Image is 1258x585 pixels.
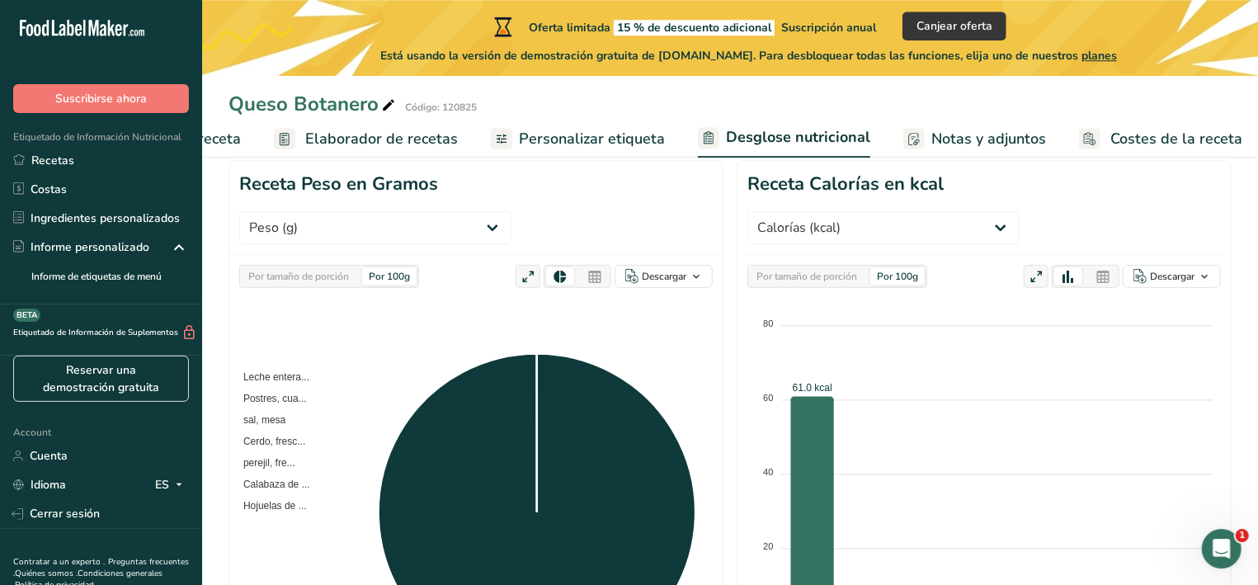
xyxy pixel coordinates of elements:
[763,468,773,478] tspan: 40
[1202,529,1242,568] iframe: Intercom live chat
[491,120,665,158] a: Personalizar etiqueta
[931,128,1046,150] span: Notas y adjuntos
[13,470,66,499] a: Idioma
[726,126,870,149] span: Desglose nutricional
[903,120,1046,158] a: Notas y adjuntos
[763,318,773,328] tspan: 80
[642,269,686,284] div: Descargar
[13,238,149,256] div: Informe personalizado
[239,171,438,198] h1: Receta Peso en Gramos
[750,267,864,285] div: Por tamaño de porción
[231,457,295,469] span: perejil, fre...
[747,171,944,198] h1: Receta Calorías en kcal
[519,128,665,150] span: Personalizar etiqueta
[13,84,189,113] button: Suscribirse ahora
[13,309,40,322] div: BETA
[1081,48,1117,64] span: planes
[362,267,417,285] div: Por 100g
[763,542,773,552] tspan: 20
[242,267,356,285] div: Por tamaño de porción
[1110,128,1242,150] span: Costes de la receta
[763,393,773,403] tspan: 60
[698,119,870,158] a: Desglose nutricional
[614,20,775,35] span: 15 % de descuento adicional
[1123,265,1221,288] button: Descargar
[870,267,925,285] div: Por 100g
[916,17,992,35] span: Canjear oferta
[229,89,398,119] div: Queso Botanero
[1079,120,1242,158] a: Costes de la receta
[231,414,285,426] span: sal, mesa
[15,568,78,579] a: Quiénes somos .
[274,120,458,158] a: Elaborador de recetas
[13,556,105,568] a: Contratar a un experto .
[491,17,876,36] div: Oferta limitada
[305,128,458,150] span: Elaborador de recetas
[55,90,147,107] span: Suscribirse ahora
[405,100,477,115] div: Código: 120825
[231,393,307,404] span: Postres, cua...
[155,475,189,495] div: ES
[380,47,1117,64] span: Está usando la versión de demostración gratuita de [DOMAIN_NAME]. Para desbloquear todas las func...
[231,436,305,447] span: Cerdo, fresc...
[902,12,1006,40] button: Canjear oferta
[13,556,189,579] a: Preguntas frecuentes .
[1236,529,1249,542] span: 1
[231,500,307,512] span: Hojuelas de ...
[1150,269,1194,284] div: Descargar
[13,356,189,402] a: Reservar una demostración gratuita
[615,265,713,288] button: Descargar
[231,371,309,383] span: Leche entera...
[231,479,310,490] span: Calabaza de ...
[781,20,876,35] span: Suscripción anual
